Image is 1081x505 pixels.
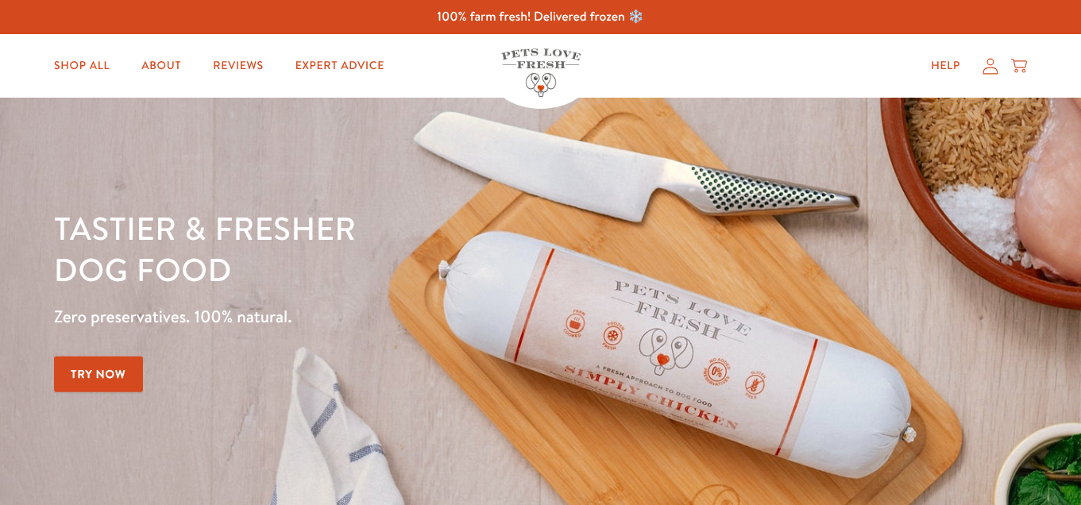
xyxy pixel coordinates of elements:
a: Try Now [54,357,143,392]
a: Help [918,50,973,82]
a: Expert Advice [283,50,397,82]
img: Pets Love Fresh [501,48,581,97]
a: Shop All [41,50,122,82]
p: Zero preservatives. 100% natural. [54,303,703,331]
a: About [129,50,194,82]
a: Reviews [200,50,276,82]
h1: Tastier & fresher dog food [54,207,703,290]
